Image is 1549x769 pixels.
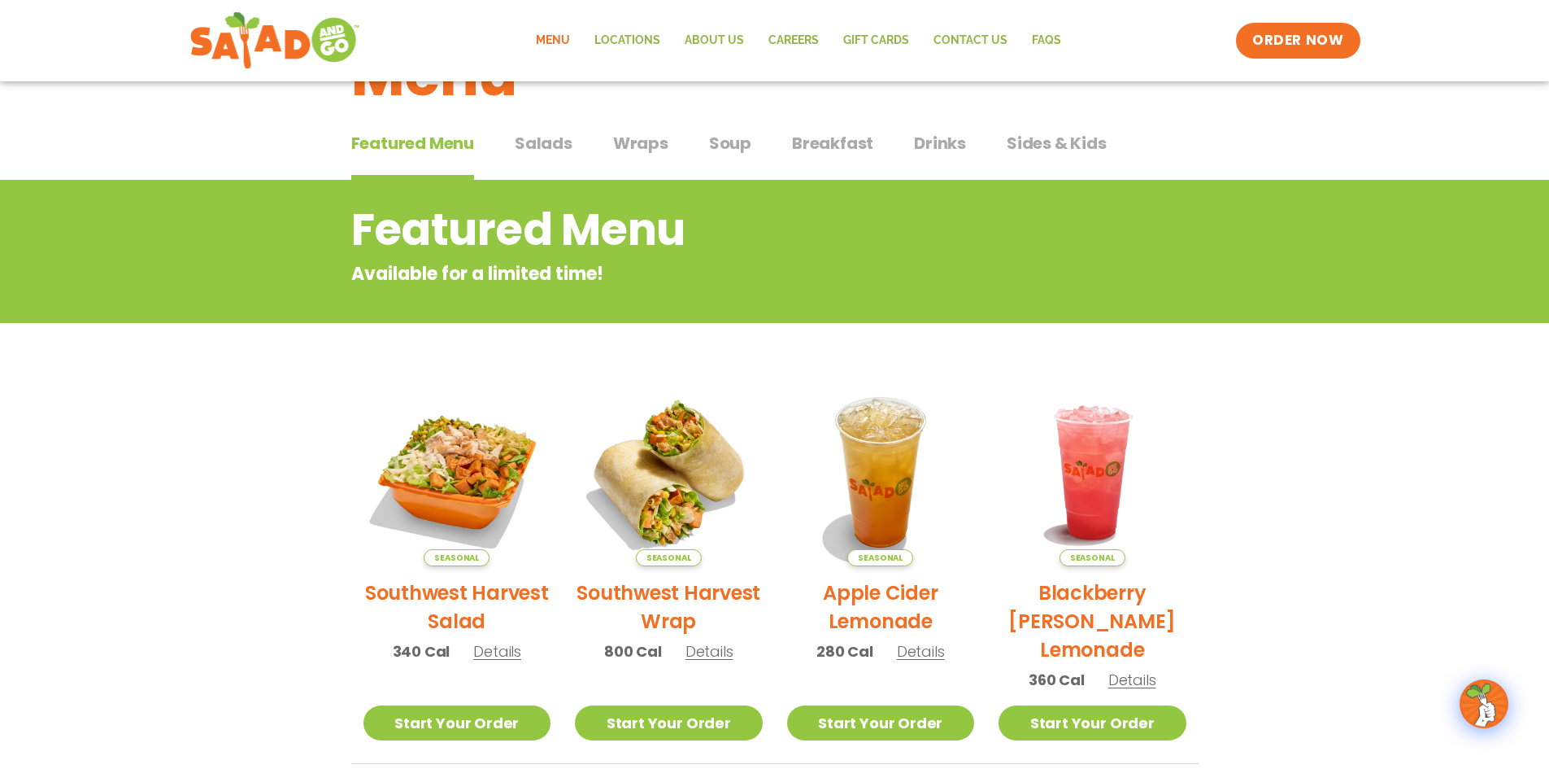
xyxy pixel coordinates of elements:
[351,131,474,155] span: Featured Menu
[787,378,975,566] img: Product photo for Apple Cider Lemonade
[351,197,1068,263] h2: Featured Menu
[424,549,490,566] span: Seasonal
[709,131,751,155] span: Soup
[1108,670,1156,690] span: Details
[363,378,551,566] img: Product photo for Southwest Harvest Salad
[1007,131,1107,155] span: Sides & Kids
[575,378,763,566] img: Product photo for Southwest Harvest Wrap
[816,640,873,662] span: 280 Cal
[575,579,763,636] h2: Southwest Harvest Wrap
[351,260,1068,287] p: Available for a limited time!
[1059,549,1125,566] span: Seasonal
[351,125,1199,181] div: Tabbed content
[787,579,975,636] h2: Apple Cider Lemonade
[897,641,945,662] span: Details
[604,640,662,662] span: 800 Cal
[756,22,831,59] a: Careers
[999,579,1186,664] h2: Blackberry [PERSON_NAME] Lemonade
[582,22,672,59] a: Locations
[524,22,582,59] a: Menu
[914,131,966,155] span: Drinks
[363,706,551,741] a: Start Your Order
[685,641,733,662] span: Details
[1020,22,1073,59] a: FAQs
[393,640,450,662] span: 340 Cal
[1461,681,1507,727] img: wpChatIcon
[189,8,361,73] img: new-SAG-logo-768×292
[672,22,756,59] a: About Us
[847,549,913,566] span: Seasonal
[792,131,873,155] span: Breakfast
[363,579,551,636] h2: Southwest Harvest Salad
[1236,23,1360,59] a: ORDER NOW
[636,549,702,566] span: Seasonal
[921,22,1020,59] a: Contact Us
[787,706,975,741] a: Start Your Order
[515,131,572,155] span: Salads
[1252,31,1343,50] span: ORDER NOW
[999,706,1186,741] a: Start Your Order
[1029,669,1085,691] span: 360 Cal
[613,131,668,155] span: Wraps
[999,378,1186,566] img: Product photo for Blackberry Bramble Lemonade
[575,706,763,741] a: Start Your Order
[831,22,921,59] a: GIFT CARDS
[473,641,521,662] span: Details
[524,22,1073,59] nav: Menu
